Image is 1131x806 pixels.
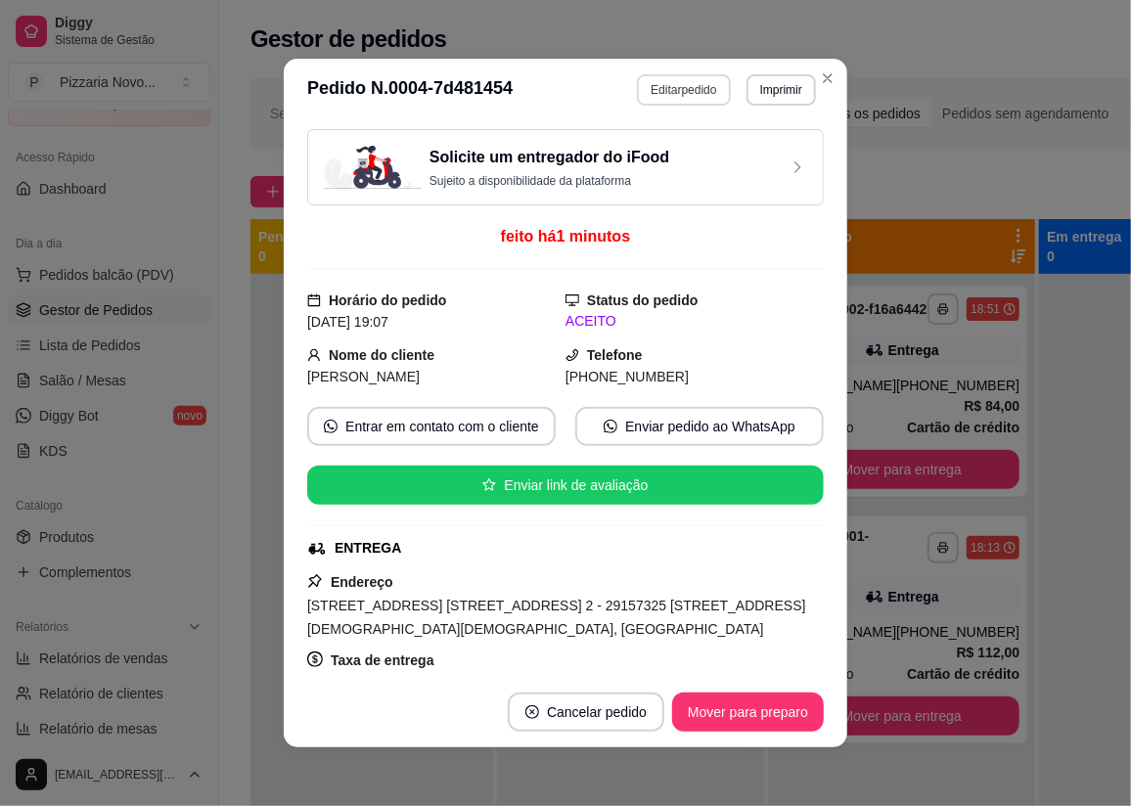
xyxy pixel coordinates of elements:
button: Mover para preparo [672,693,824,732]
span: feito há 1 minutos [501,228,630,245]
h3: Pedido N. 0004-7d481454 [307,74,513,106]
button: Imprimir [746,74,816,106]
span: [STREET_ADDRESS] [STREET_ADDRESS] 2 - 29157325 [STREET_ADDRESS][DEMOGRAPHIC_DATA][DEMOGRAPHIC_DAT... [307,598,806,637]
span: [PHONE_NUMBER] [565,369,689,384]
img: delivery-image [324,146,422,189]
span: pushpin [307,573,323,589]
p: Sujeito a disponibilidade da plataforma [430,173,669,189]
strong: Telefone [587,347,643,363]
strong: Taxa de entrega [331,652,434,668]
span: close-circle [525,705,539,719]
button: Close [812,63,843,94]
h3: Solicite um entregador do iFood [430,146,669,169]
button: whats-appEntrar em contato com o cliente [307,407,556,446]
span: [DATE] 19:07 [307,314,388,330]
strong: Horário do pedido [329,292,447,308]
span: dollar [307,651,323,667]
div: ENTREGA [335,538,401,559]
span: whats-app [324,420,338,433]
button: Editarpedido [637,74,730,106]
span: calendar [307,293,321,307]
button: close-circleCancelar pedido [508,693,664,732]
span: whats-app [604,420,617,433]
div: ACEITO [565,311,824,332]
span: phone [565,348,579,362]
button: starEnviar link de avaliação [307,466,824,505]
strong: Endereço [331,574,393,590]
span: star [482,478,496,492]
strong: Status do pedido [587,292,699,308]
strong: Nome do cliente [329,347,434,363]
button: whats-appEnviar pedido ao WhatsApp [575,407,824,446]
span: [PERSON_NAME] [307,369,420,384]
span: desktop [565,293,579,307]
span: user [307,348,321,362]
